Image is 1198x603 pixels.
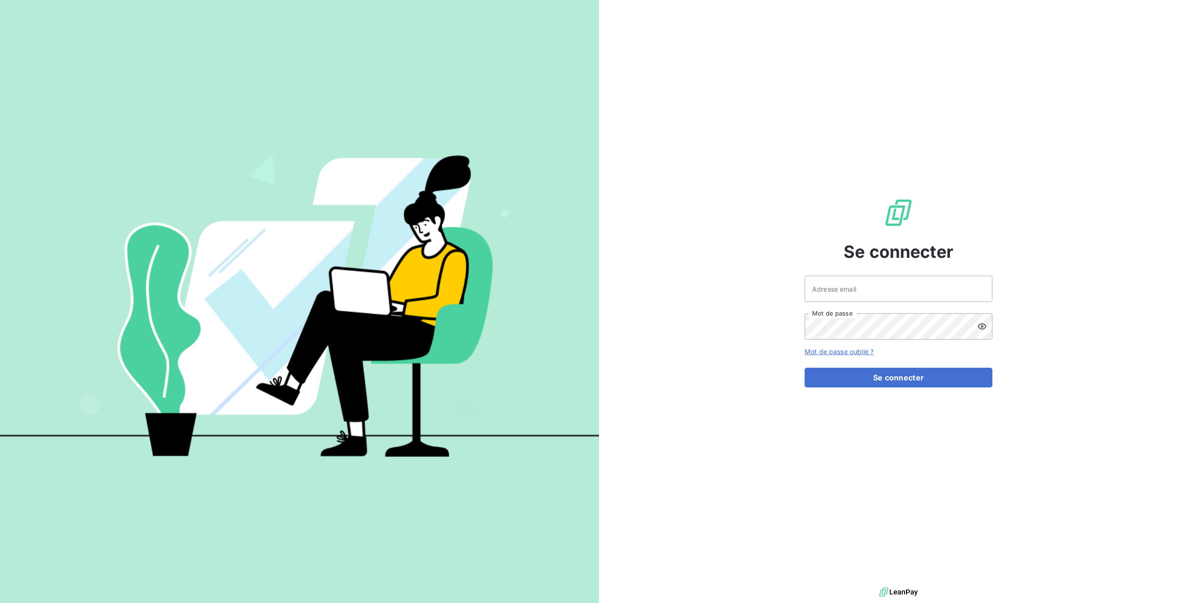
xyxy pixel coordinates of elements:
[844,239,953,264] span: Se connecter
[805,276,992,302] input: placeholder
[805,368,992,387] button: Se connecter
[883,198,914,228] img: Logo LeanPay
[805,348,874,356] a: Mot de passe oublié ?
[879,585,918,599] img: logo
